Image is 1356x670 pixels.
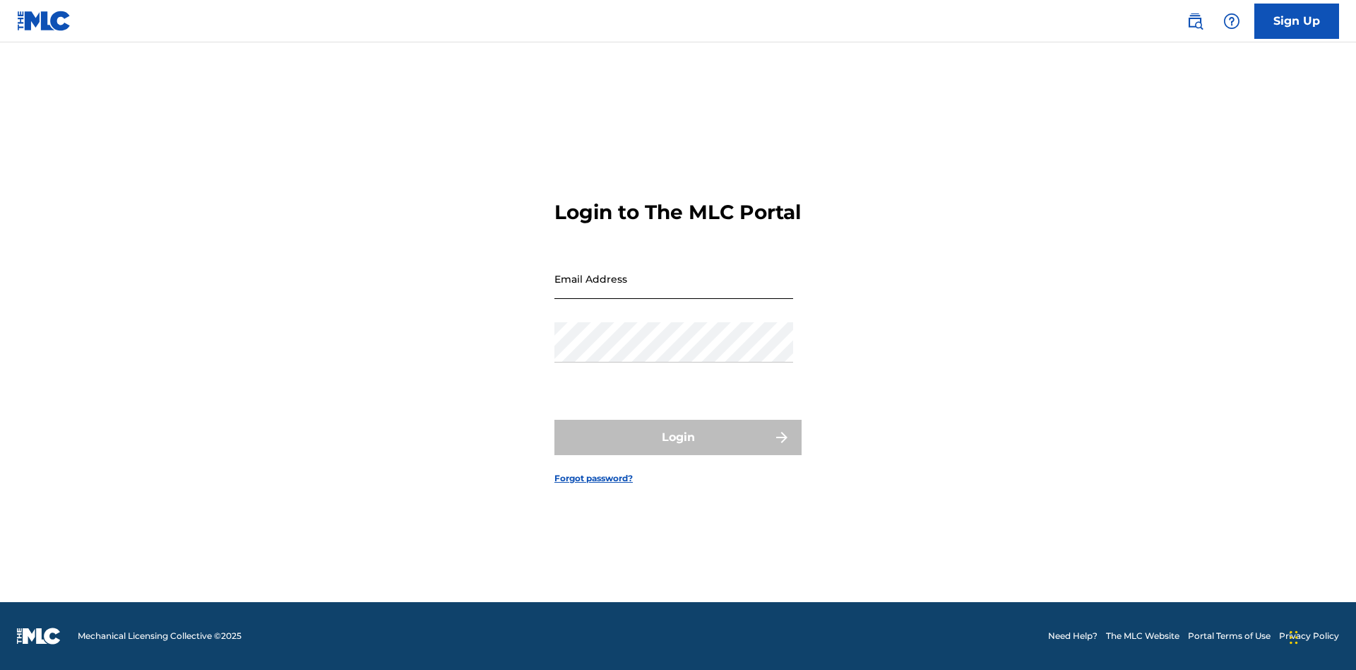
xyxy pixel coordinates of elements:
h3: Login to The MLC Portal [554,200,801,225]
img: logo [17,628,61,645]
img: search [1186,13,1203,30]
a: Forgot password? [554,472,633,485]
a: Portal Terms of Use [1188,630,1271,642]
iframe: Chat Widget [1285,602,1356,670]
span: Mechanical Licensing Collective © 2025 [78,630,242,642]
a: The MLC Website [1106,630,1179,642]
div: Help [1218,7,1246,35]
img: help [1223,13,1240,30]
a: Privacy Policy [1279,630,1339,642]
div: Drag [1290,616,1298,659]
a: Public Search [1181,7,1209,35]
a: Sign Up [1254,4,1339,39]
a: Need Help? [1048,630,1098,642]
img: MLC Logo [17,11,71,31]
